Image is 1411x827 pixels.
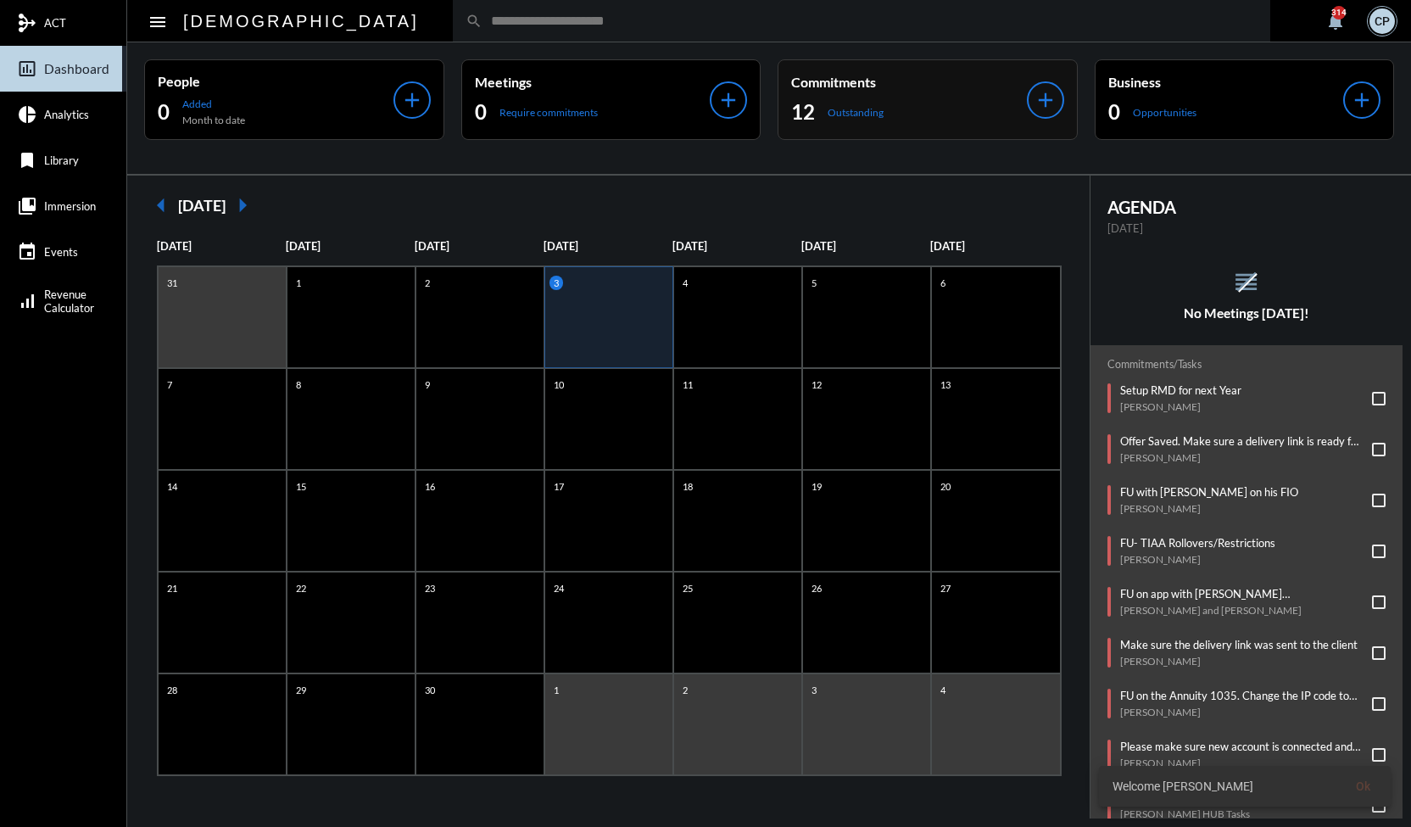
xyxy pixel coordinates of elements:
[158,98,170,126] h2: 0
[1120,638,1358,651] p: Make sure the delivery link was sent to the client
[936,479,955,494] p: 20
[936,581,955,595] p: 27
[936,683,950,697] p: 4
[475,98,487,126] h2: 0
[678,479,697,494] p: 18
[158,73,393,89] p: People
[1342,771,1384,802] button: Ok
[499,106,598,119] p: Require commitments
[292,479,310,494] p: 15
[807,377,826,392] p: 12
[44,16,66,30] span: ACT
[292,581,310,595] p: 22
[1107,221,1386,235] p: [DATE]
[801,239,930,253] p: [DATE]
[1034,88,1057,112] mat-icon: add
[678,581,697,595] p: 25
[1120,553,1275,566] p: [PERSON_NAME]
[1108,74,1344,90] p: Business
[182,114,245,126] p: Month to date
[1120,383,1241,397] p: Setup RMD for next Year
[421,683,439,697] p: 30
[1120,485,1298,499] p: FU with [PERSON_NAME] on his FIO
[807,276,821,290] p: 5
[44,245,78,259] span: Events
[421,276,434,290] p: 2
[163,581,181,595] p: 21
[286,239,415,253] p: [DATE]
[17,196,37,216] mat-icon: collections_bookmark
[549,683,563,697] p: 1
[178,196,226,215] h2: [DATE]
[292,276,305,290] p: 1
[1369,8,1395,34] div: CP
[44,61,109,76] span: Dashboard
[1350,88,1374,112] mat-icon: add
[1232,268,1260,296] mat-icon: reorder
[400,88,424,112] mat-icon: add
[936,276,950,290] p: 6
[678,377,697,392] p: 11
[544,239,672,253] p: [DATE]
[292,377,305,392] p: 8
[421,377,434,392] p: 9
[183,8,419,35] h2: [DEMOGRAPHIC_DATA]
[475,74,711,90] p: Meetings
[17,104,37,125] mat-icon: pie_chart
[1133,106,1196,119] p: Opportunities
[144,188,178,222] mat-icon: arrow_left
[182,98,245,110] p: Added
[44,199,96,213] span: Immersion
[421,479,439,494] p: 16
[1332,6,1346,20] div: 314
[1120,689,1364,702] p: FU on the Annuity 1035. Change the IP code to ZGU
[807,581,826,595] p: 26
[1356,780,1370,793] span: Ok
[17,242,37,262] mat-icon: event
[936,377,955,392] p: 13
[17,291,37,311] mat-icon: signal_cellular_alt
[44,288,94,315] span: Revenue Calculator
[415,239,544,253] p: [DATE]
[1120,604,1364,617] p: [PERSON_NAME] and [PERSON_NAME]
[1113,778,1253,795] span: Welcome [PERSON_NAME]
[1120,740,1364,753] p: Please make sure new account is connected and send them to the new bank account
[1120,655,1358,668] p: [PERSON_NAME]
[17,59,37,79] mat-icon: insert_chart_outlined
[163,276,181,290] p: 31
[157,239,286,253] p: [DATE]
[1325,11,1346,31] mat-icon: notifications
[717,88,740,112] mat-icon: add
[141,4,175,38] button: Toggle sidenav
[226,188,259,222] mat-icon: arrow_right
[421,581,439,595] p: 23
[791,74,1027,90] p: Commitments
[807,479,826,494] p: 19
[1107,358,1386,371] h2: Commitments/Tasks
[163,479,181,494] p: 14
[1108,98,1120,126] h2: 0
[807,683,821,697] p: 3
[466,13,482,30] mat-icon: search
[44,154,79,167] span: Library
[930,239,1059,253] p: [DATE]
[1120,400,1241,413] p: [PERSON_NAME]
[17,150,37,170] mat-icon: bookmark
[1120,434,1364,448] p: Offer Saved. Make sure a delivery link is ready for her.
[17,13,37,33] mat-icon: mediation
[1120,502,1298,515] p: [PERSON_NAME]
[148,12,168,32] mat-icon: Side nav toggle icon
[292,683,310,697] p: 29
[549,276,563,290] p: 3
[163,377,176,392] p: 7
[1090,305,1403,321] h5: No Meetings [DATE]!
[678,276,692,290] p: 4
[1120,587,1364,601] p: FU on app with [PERSON_NAME] [PERSON_NAME].
[163,683,181,697] p: 28
[549,377,568,392] p: 10
[549,479,568,494] p: 17
[1107,197,1386,217] h2: AGENDA
[828,106,884,119] p: Outstanding
[678,683,692,697] p: 2
[1120,451,1364,464] p: [PERSON_NAME]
